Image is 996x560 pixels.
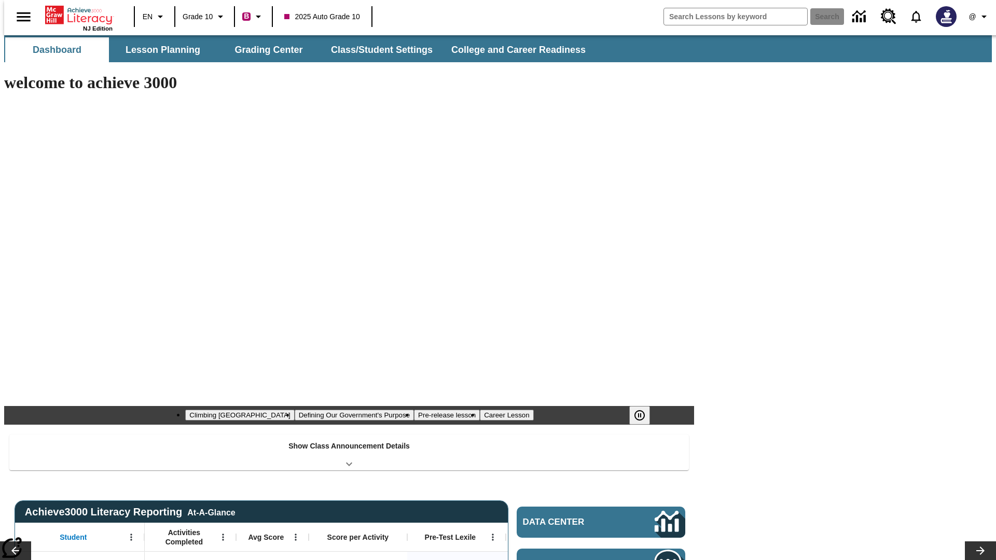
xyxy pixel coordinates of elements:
div: Pause [629,406,660,425]
span: Data Center [523,517,620,527]
span: B [244,10,249,23]
button: Profile/Settings [963,7,996,26]
a: Data Center [846,3,875,31]
a: Notifications [903,3,930,30]
button: Open Menu [123,529,139,545]
button: Pause [629,406,650,425]
span: Activities Completed [150,528,218,547]
span: Student [60,533,87,542]
button: Grading Center [217,37,321,62]
input: search field [664,8,807,25]
div: At-A-Glance [187,506,235,517]
a: Data Center [517,507,685,538]
span: @ [969,11,976,22]
span: Grade 10 [183,11,213,22]
a: Home [45,5,113,25]
button: Open Menu [288,529,303,545]
button: Open Menu [485,529,501,545]
p: Show Class Announcement Details [288,441,410,452]
body: Maximum 600 characters Press Escape to exit toolbar Press Alt + F10 to reach toolbar [4,8,151,18]
span: Achieve3000 Literacy Reporting [25,506,236,518]
img: Avatar [936,6,957,27]
button: Slide 1 Climbing Mount Tai [185,410,294,421]
a: Resource Center, Will open in new tab [875,3,903,31]
button: Grade: Grade 10, Select a grade [178,7,231,26]
button: Dashboard [5,37,109,62]
button: College and Career Readiness [443,37,594,62]
button: Open Menu [215,529,231,545]
button: Class/Student Settings [323,37,441,62]
button: Lesson Planning [111,37,215,62]
button: Boost Class color is violet red. Change class color [238,7,269,26]
span: NJ Edition [83,25,113,32]
span: Pre-Test Lexile [425,533,476,542]
span: Score per Activity [327,533,389,542]
button: Slide 3 Pre-release lesson [414,410,480,421]
button: Select a new avatar [930,3,963,30]
div: Show Class Announcement Details [9,435,689,470]
a: Title for My Lessons 2025-09-02 15:20:56 [4,8,146,17]
button: Lesson carousel, Next [965,541,996,560]
button: Open side menu [8,2,39,32]
button: Slide 2 Defining Our Government's Purpose [295,410,414,421]
div: Home [45,4,113,32]
h1: welcome to achieve 3000 [4,73,694,92]
div: SubNavbar [4,37,595,62]
span: Avg Score [248,533,284,542]
button: Language: EN, Select a language [138,7,171,26]
span: 2025 Auto Grade 10 [284,11,359,22]
button: Slide 4 Career Lesson [480,410,533,421]
div: SubNavbar [4,35,992,62]
span: EN [143,11,153,22]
